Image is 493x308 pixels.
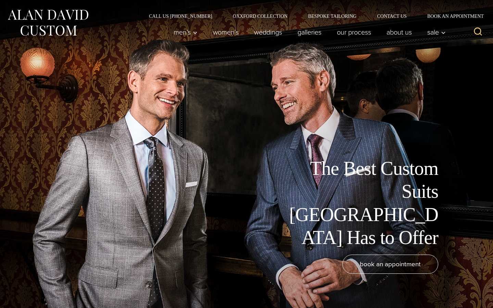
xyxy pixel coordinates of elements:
[205,25,246,39] a: Women’s
[7,8,89,38] img: Alan David Custom
[360,259,421,269] span: book an appointment
[417,14,486,18] a: Book an Appointment
[139,14,486,18] nav: Secondary Navigation
[298,14,367,18] a: Bespoke Tailoring
[367,14,417,18] a: Contact Us
[223,14,298,18] a: Oxxford Collection
[427,29,446,36] span: Sale
[290,25,329,39] a: Galleries
[329,25,379,39] a: Our Process
[166,25,450,39] nav: Primary Navigation
[246,25,290,39] a: weddings
[470,24,486,40] button: View Search Form
[342,255,438,274] a: book an appointment
[284,157,438,249] h1: The Best Custom Suits [GEOGRAPHIC_DATA] Has to Offer
[139,14,223,18] a: Call Us [PHONE_NUMBER]
[174,29,198,36] span: Men’s
[379,25,420,39] a: About Us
